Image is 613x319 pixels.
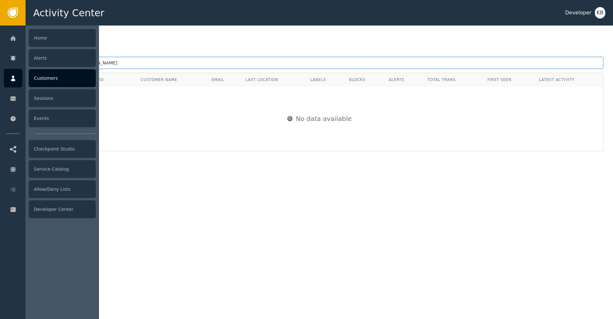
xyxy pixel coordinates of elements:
[29,69,96,87] div: Customers
[389,77,418,83] div: Alerts
[29,89,96,107] div: Sessions
[4,69,96,87] a: Customers
[29,180,96,198] div: Allow/Deny Lists
[539,77,598,83] div: Latest Activity
[488,77,530,83] div: First Seen
[4,49,96,67] a: Alerts
[29,49,96,67] div: Alerts
[141,77,202,83] div: Customer Name
[29,29,96,47] div: Home
[4,29,96,47] a: Home
[4,160,96,178] a: Service Catalog
[4,180,96,198] a: Allow/Deny Lists
[349,77,379,83] div: Blocks
[4,200,96,219] a: Developer Center
[4,89,96,108] a: Sessions
[595,7,605,19] button: KB
[246,77,301,83] div: Last Location
[29,200,96,218] div: Developer Center
[4,109,96,128] a: Events
[4,140,96,158] a: Checkpoint Studio
[427,77,478,83] div: Total Trans.
[29,109,96,127] div: Events
[296,114,352,123] span: No data available
[211,77,236,83] div: Email
[310,77,339,83] div: Labels
[565,9,591,17] div: Developer
[33,6,104,20] span: Activity Center
[29,160,96,178] div: Service Catalog
[29,140,96,158] div: Checkpoint Studio
[35,57,603,69] input: Search by name, email, or ID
